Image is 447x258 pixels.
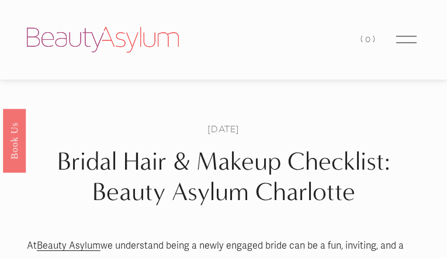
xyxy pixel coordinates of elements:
span: ( [361,34,365,44]
span: [DATE] [207,122,240,135]
img: Beauty Asylum | Bridal Hair &amp; Makeup Charlotte &amp; Atlanta [27,27,179,53]
a: 0 items in cart [361,32,377,47]
span: ) [373,34,377,44]
a: Book Us [3,108,26,172]
span: 0 [365,34,373,44]
h1: Bridal Hair & Makeup Checklist: Beauty Asylum Charlotte [27,146,420,208]
a: Beauty Asylum [37,240,101,252]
